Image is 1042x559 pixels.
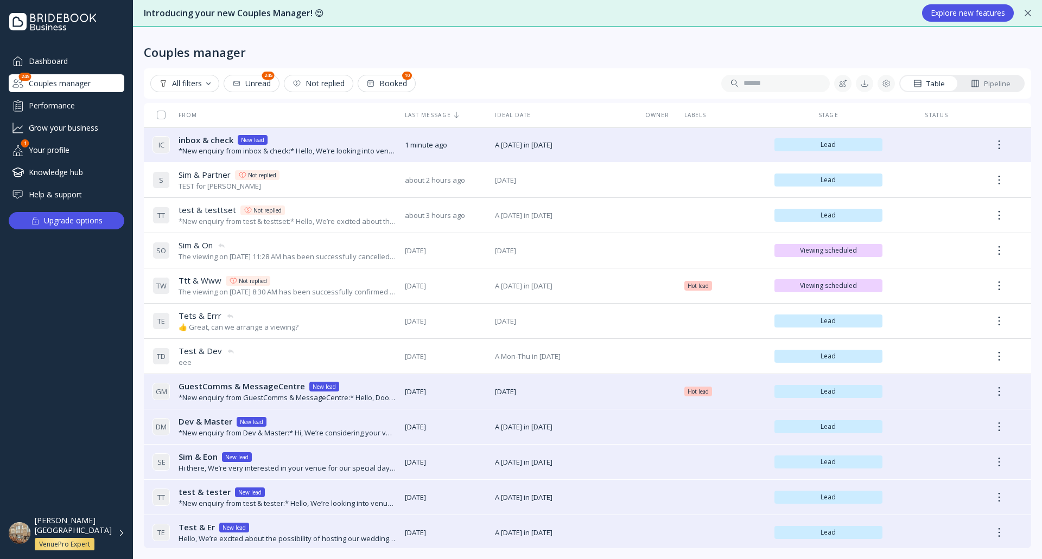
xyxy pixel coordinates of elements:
div: T E [153,312,170,330]
div: eee [179,357,235,368]
span: [DATE] [495,316,631,326]
div: Not replied [239,277,267,285]
span: Lead [779,317,879,325]
span: Lead [779,352,879,361]
button: Unread [224,75,279,92]
div: New lead [225,453,249,461]
div: *New enquiry from GuestComms & MessageCentre:* Hello, Dookie hotel test lol *They're interested i... [179,393,396,403]
div: T W [153,277,170,294]
span: [DATE] [405,492,486,503]
button: Upgrade options [9,212,124,229]
div: Couples manager [9,74,124,92]
div: Stage [774,111,883,119]
span: [DATE] [405,246,486,256]
span: 1 minute ago [405,140,486,150]
span: [DATE] [405,316,486,326]
div: *New enquiry from test & tester:* Hello, We’re looking into venues for our wedding and would love... [179,498,396,509]
span: [DATE] [405,387,486,397]
div: From [153,111,197,119]
div: Couples manager [144,44,246,60]
div: The viewing on [DATE] 11:28 AM has been successfully cancelled by [PERSON_NAME][GEOGRAPHIC_DATA]. [179,252,396,262]
span: Viewing scheduled [779,281,879,290]
span: A [DATE] in [DATE] [495,140,631,150]
span: [DATE] [405,281,486,291]
img: dpr=1,fit=cover,g=face,w=48,h=48 [9,522,30,544]
div: Pipeline [971,79,1011,89]
div: Unread [232,79,271,88]
button: Explore new features [922,4,1014,22]
div: New lead [238,488,262,497]
div: Not replied [253,206,282,215]
span: test & tester [179,486,231,498]
span: Hot lead [688,387,709,396]
span: about 2 hours ago [405,175,486,185]
span: Tets & Errr [179,310,221,322]
button: All filters [150,75,219,92]
span: [DATE] [405,528,486,538]
div: *New enquiry from inbox & check:* Hello, We’re looking into venues for our wedding and would love... [179,146,396,156]
span: Hot lead [688,281,709,290]
span: Sim & On [179,240,213,251]
div: *New enquiry from test & testtset:* Hello, We’re excited about the possibility of hosting our wed... [179,216,396,227]
div: S E [153,453,170,471]
span: [DATE] [405,351,486,362]
span: A [DATE] in [DATE] [495,210,631,221]
span: [DATE] [405,422,486,432]
span: about 3 hours ago [405,210,486,221]
div: Labels [684,111,766,119]
div: T T [153,489,170,506]
div: Hello, We’re excited about the possibility of hosting our wedding at your venue. Could you provid... [179,534,396,544]
div: Booked [366,79,407,88]
span: Lead [779,140,879,149]
span: A [DATE] in [DATE] [495,281,631,291]
div: 👍 Great, can we arrange a viewing? [179,322,298,332]
span: Sim & Partner [179,169,231,181]
div: New lead [313,382,336,391]
div: T T [153,207,170,224]
span: Lead [779,176,879,184]
div: Table [913,79,945,89]
span: Test & Dev [179,345,222,357]
span: [DATE] [495,246,631,256]
a: Your profile1 [9,141,124,159]
div: 10 [402,72,412,80]
span: Sim & Eon [179,451,218,462]
div: I C [153,136,170,153]
div: All filters [159,79,211,88]
div: Explore new features [931,9,1005,17]
div: [PERSON_NAME][GEOGRAPHIC_DATA] [35,516,112,535]
div: VenuePro Expert [39,540,90,549]
div: Dashboard [9,52,124,70]
div: Status [891,111,982,119]
div: S [153,171,170,189]
span: Lead [779,528,879,537]
div: Owner [639,111,676,119]
div: Ideal date [495,111,631,119]
span: [DATE] [495,387,631,397]
a: Help & support [9,185,124,203]
span: Dev & Master [179,416,232,427]
button: Booked [358,75,416,92]
a: Couples manager245 [9,74,124,92]
button: Not replied [284,75,353,92]
span: inbox & check [179,134,233,146]
span: GuestComms & MessageCentre [179,381,305,392]
span: Lead [779,458,879,466]
span: Ttt & Www [179,275,221,286]
span: [DATE] [495,175,631,185]
div: 1 [21,139,29,147]
a: Performance [9,97,124,114]
div: Your profile [9,141,124,159]
a: Grow your business [9,119,124,137]
div: The viewing on [DATE] 8:30 AM has been successfully confirmed by [PERSON_NAME][GEOGRAPHIC_DATA]. [179,287,396,297]
div: T E [153,524,170,541]
span: Lead [779,493,879,502]
div: Introducing your new Couples Manager! 😍 [144,7,911,20]
div: 245 [262,72,275,80]
div: T D [153,348,170,365]
div: Hi there, We’re very interested in your venue for our special day. Could you kindly share more de... [179,463,396,473]
span: Viewing scheduled [779,246,879,255]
